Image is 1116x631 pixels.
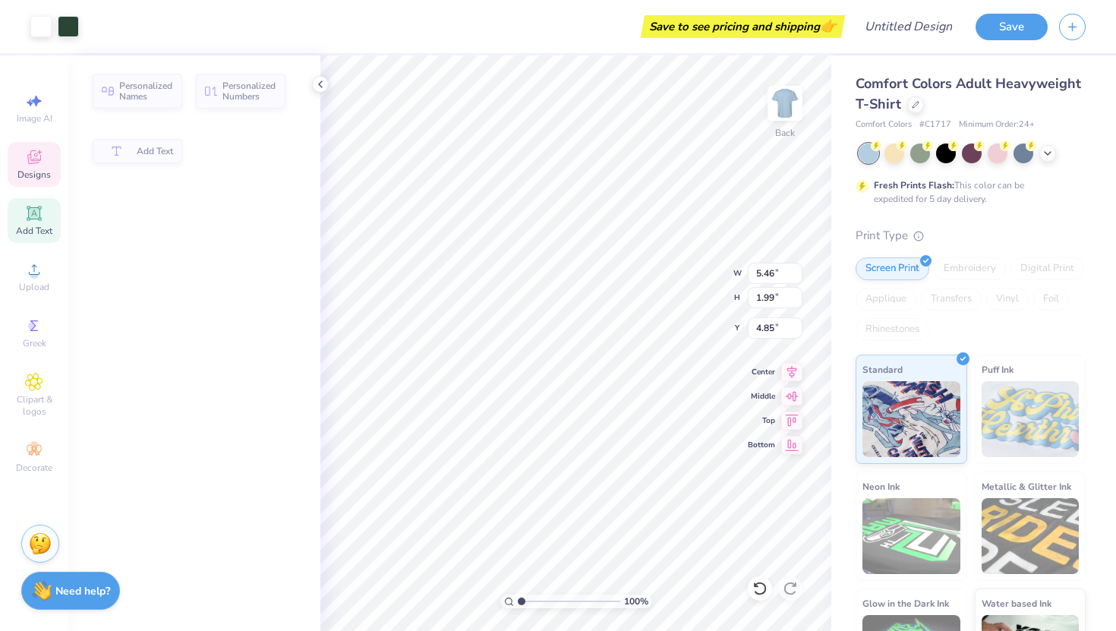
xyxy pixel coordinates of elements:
span: Decorate [16,462,52,474]
div: Back [775,126,795,140]
strong: Fresh Prints Flash: [874,179,954,191]
button: Save [976,14,1048,40]
div: Embroidery [934,257,1006,280]
span: Image AI [17,112,52,125]
div: Applique [856,288,916,311]
img: Back [770,88,800,118]
div: Rhinestones [856,318,929,341]
img: Standard [862,381,960,457]
span: Add Text [137,146,173,156]
span: Minimum Order: 24 + [959,118,1035,131]
span: Comfort Colors [856,118,912,131]
span: Center [748,367,775,377]
div: Save to see pricing and shipping [645,15,841,38]
div: Foil [1033,288,1069,311]
span: Greek [23,337,46,349]
img: Puff Ink [982,381,1080,457]
span: Metallic & Glitter Ink [982,478,1071,494]
img: Metallic & Glitter Ink [982,498,1080,574]
span: Puff Ink [982,361,1014,377]
span: Neon Ink [862,478,900,494]
img: Neon Ink [862,498,960,574]
input: Untitled Design [853,11,964,42]
div: Vinyl [986,288,1029,311]
span: Add Text [16,225,52,237]
span: Clipart & logos [8,393,61,418]
div: Transfers [921,288,982,311]
span: Bottom [748,440,775,450]
span: Middle [748,391,775,402]
strong: Need help? [55,584,110,598]
span: Upload [19,281,49,293]
span: Standard [862,361,903,377]
div: Print Type [856,227,1086,245]
span: Water based Ink [982,595,1051,611]
span: Personalized Names [119,80,173,102]
span: 100 % [624,595,648,608]
span: 👉 [820,17,837,35]
span: Comfort Colors Adult Heavyweight T-Shirt [856,74,1081,113]
span: Glow in the Dark Ink [862,595,949,611]
div: Digital Print [1010,257,1084,280]
div: This color can be expedited for 5 day delivery. [874,178,1061,206]
span: # C1717 [919,118,951,131]
div: Screen Print [856,257,929,280]
span: Personalized Numbers [222,80,276,102]
span: Top [748,415,775,426]
span: Designs [17,169,51,181]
